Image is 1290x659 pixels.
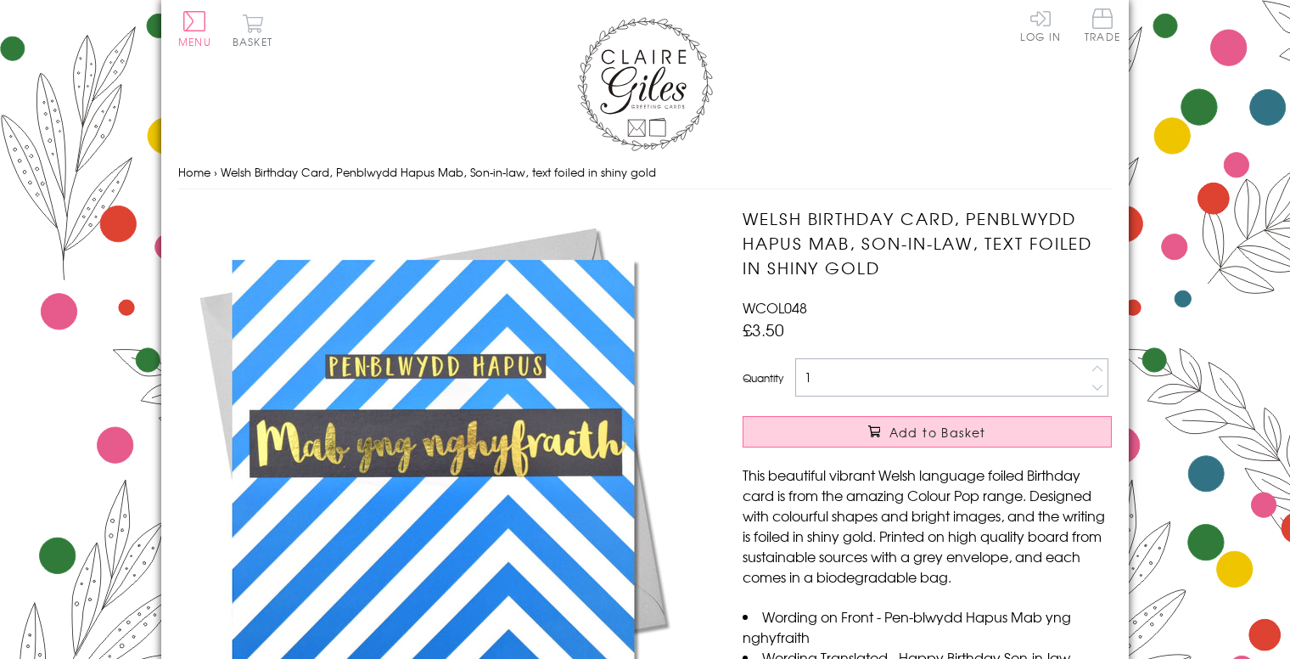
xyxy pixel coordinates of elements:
span: › [214,164,217,180]
h1: Welsh Birthday Card, Penblwydd Hapus Mab, Son-in-law, text foiled in shiny gold [743,206,1112,279]
p: This beautiful vibrant Welsh language foiled Birthday card is from the amazing Colour Pop range. ... [743,465,1112,587]
button: Add to Basket [743,416,1112,448]
span: Menu [178,34,211,49]
a: Home [178,164,210,180]
label: Quantity [743,370,783,386]
nav: breadcrumbs [178,155,1112,190]
button: Menu [178,11,211,47]
a: Log In [1020,8,1061,42]
button: Basket [229,14,276,47]
span: £3.50 [743,318,784,341]
span: Trade [1085,8,1120,42]
a: Trade [1085,8,1120,45]
span: WCOL048 [743,297,807,318]
img: Claire Giles Greetings Cards [577,17,713,151]
span: Welsh Birthday Card, Penblwydd Hapus Mab, Son-in-law, text foiled in shiny gold [221,164,656,180]
li: Wording on Front - Pen-blwydd Hapus Mab yng nghyfraith [743,606,1112,647]
span: Add to Basket [889,424,986,441]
